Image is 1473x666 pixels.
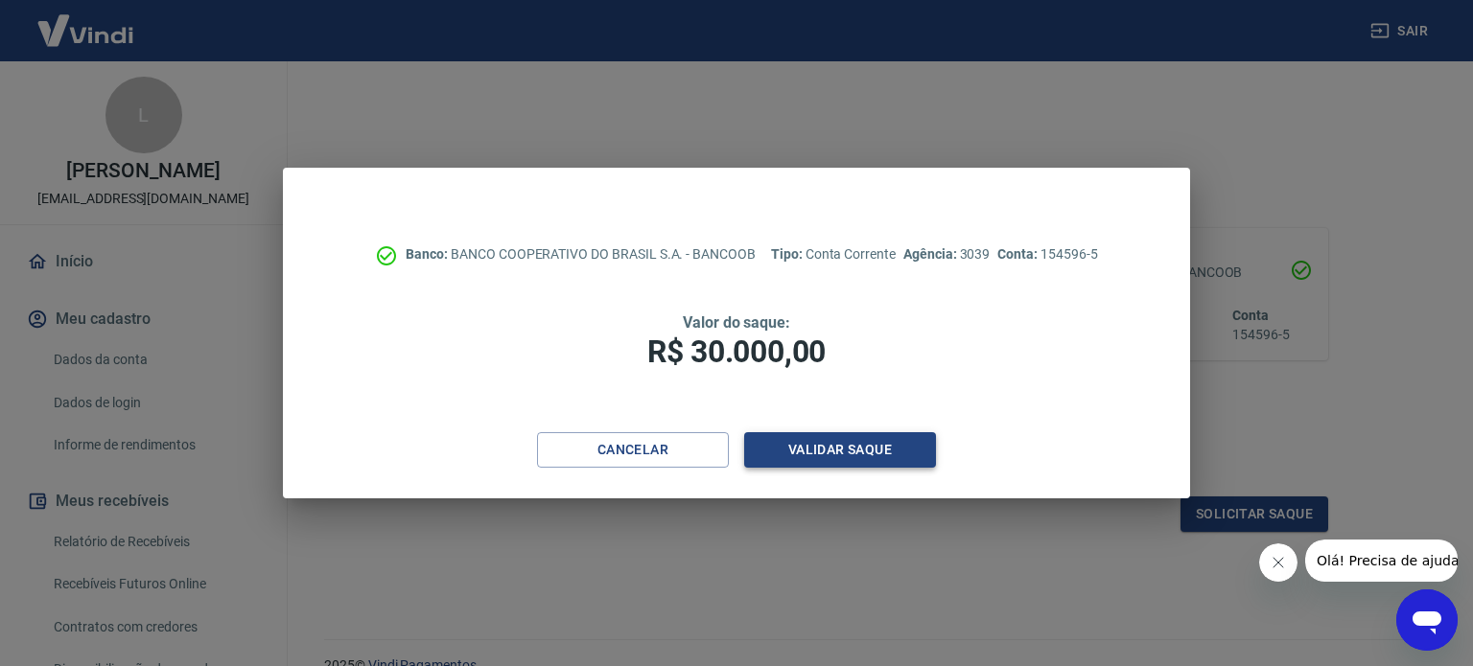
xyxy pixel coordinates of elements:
p: Conta Corrente [771,244,896,264]
span: Tipo: [771,246,806,262]
p: 3039 [903,244,990,264]
button: Cancelar [537,432,729,468]
span: Agência: [903,246,960,262]
span: R$ 30.000,00 [647,333,826,370]
iframe: Botão para abrir a janela de mensagens [1396,589,1458,651]
span: Conta: [997,246,1040,262]
button: Validar saque [744,432,936,468]
iframe: Fechar mensagem [1259,543,1298,582]
span: Olá! Precisa de ajuda? [12,13,161,29]
iframe: Mensagem da empresa [1305,540,1458,582]
p: 154596-5 [997,244,1097,264]
p: BANCO COOPERATIVO DO BRASIL S.A. - BANCOOB [406,244,756,264]
span: Banco: [406,246,451,262]
span: Valor do saque: [683,313,790,332]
